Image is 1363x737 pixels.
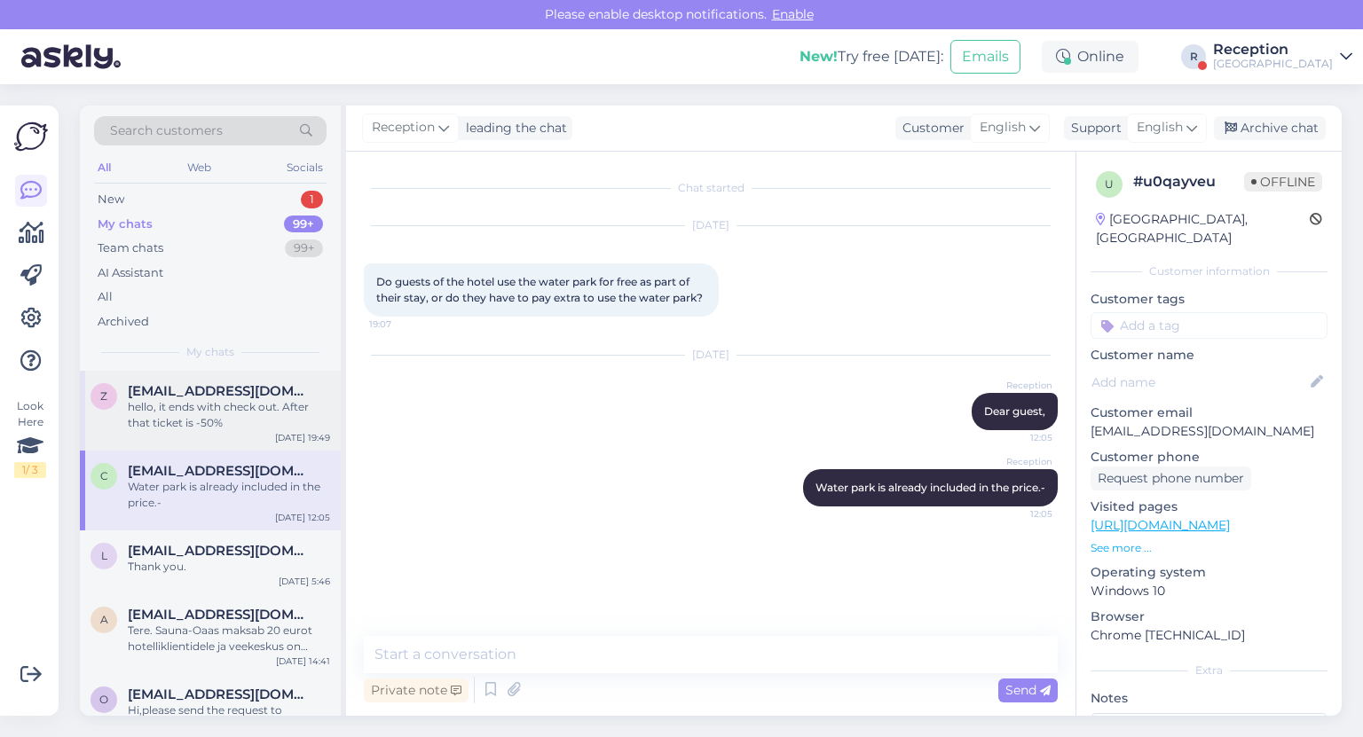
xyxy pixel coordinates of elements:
span: Search customers [110,122,223,140]
div: [GEOGRAPHIC_DATA], [GEOGRAPHIC_DATA] [1096,210,1310,247]
b: New! [800,48,838,65]
p: [EMAIL_ADDRESS][DOMAIN_NAME] [1091,422,1328,441]
div: 1 / 3 [14,462,46,478]
div: Web [184,156,215,179]
span: Water park is already included in the price.- [815,481,1045,494]
div: 99+ [284,216,323,233]
span: l [101,549,107,562]
span: Do guests of the hotel use the water park for free as part of their stay, or do they have to pay ... [376,275,703,304]
div: [GEOGRAPHIC_DATA] [1213,57,1333,71]
p: Chrome [TECHNICAL_ID] [1091,626,1328,645]
span: o [99,693,108,706]
input: Add a tag [1091,312,1328,339]
span: u [1105,177,1114,191]
div: New [98,191,124,208]
div: Online [1042,41,1138,73]
div: Hi,please send the request to [PERSON_NAME][EMAIL_ADDRESS][DOMAIN_NAME] [128,702,330,734]
div: Team chats [98,239,163,257]
div: hello, it ends with check out. After that ticket is -50% [128,399,330,431]
div: [DATE] [364,347,1058,363]
div: Chat started [364,180,1058,196]
p: Visited pages [1091,498,1328,516]
span: Send [1005,682,1051,698]
span: Reception [986,455,1052,468]
div: Tere. Sauna-Oaas maksab 20 eurot hotelliklientidele ja veekeskus on hinna sees. [128,623,330,655]
a: [URL][DOMAIN_NAME] [1091,517,1230,533]
div: R [1181,44,1206,69]
span: Reception [986,379,1052,392]
div: All [98,288,113,306]
span: 12:05 [986,507,1052,521]
span: Reception [372,118,435,137]
div: Customer information [1091,263,1328,279]
span: 19:07 [369,318,436,331]
span: lisayang1471@hotmail.com [128,543,312,559]
span: Enable [767,6,819,22]
p: Customer phone [1091,448,1328,467]
div: AI Assistant [98,264,163,282]
div: Private note [364,678,469,702]
p: Windows 10 [1091,582,1328,600]
span: My chats [186,344,234,360]
div: Extra [1091,663,1328,678]
input: Add name [1091,372,1307,392]
div: # u0qayveu [1133,171,1244,192]
img: Askly Logo [14,120,48,153]
div: Reception [1213,43,1333,57]
div: Request phone number [1091,467,1251,490]
div: [DATE] [364,217,1058,233]
div: Thank you. [128,559,330,575]
span: z [100,389,107,403]
div: Archive chat [1214,116,1326,140]
p: See more ... [1091,540,1328,556]
div: [DATE] 19:49 [275,431,330,444]
span: Offline [1244,172,1322,192]
div: Support [1064,119,1122,137]
p: Customer name [1091,346,1328,365]
div: Customer [895,119,965,137]
span: Dear guest, [984,404,1045,418]
p: Operating system [1091,563,1328,582]
div: All [94,156,114,179]
div: 1 [301,191,323,208]
span: ollikainenmaris@hotmail.com [128,686,312,702]
div: 99+ [285,239,323,257]
span: English [980,118,1026,137]
button: Emails [950,40,1020,74]
span: cdekelvin2003@yahoo.com [128,463,312,479]
span: 12:05 [986,431,1052,444]
div: Try free [DATE]: [800,46,943,67]
span: aviana.hannola@gmail.com [128,607,312,623]
p: Customer email [1091,404,1328,422]
p: Notes [1091,689,1328,708]
a: Reception[GEOGRAPHIC_DATA] [1213,43,1352,71]
div: My chats [98,216,153,233]
span: c [100,469,108,482]
div: Archived [98,313,149,331]
div: Socials [283,156,327,179]
div: leading the chat [459,119,567,137]
p: Customer tags [1091,290,1328,309]
p: Browser [1091,608,1328,626]
div: [DATE] 12:05 [275,511,330,524]
span: English [1137,118,1183,137]
div: [DATE] 5:46 [279,575,330,588]
div: [DATE] 14:41 [276,655,330,668]
div: Water park is already included in the price.- [128,479,330,511]
div: Look Here [14,398,46,478]
span: a [100,613,108,626]
span: zannaulakova@gmail.com [128,383,312,399]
